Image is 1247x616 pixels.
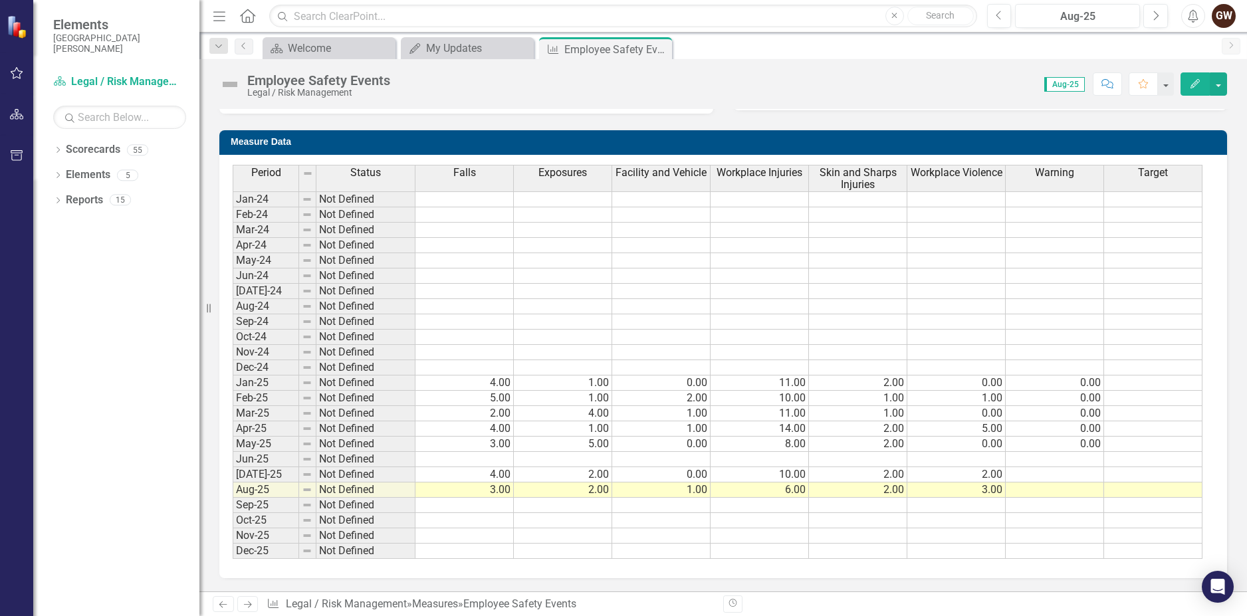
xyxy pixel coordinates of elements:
a: Scorecards [66,142,120,157]
td: Not Defined [316,528,415,544]
td: 2.00 [809,482,907,498]
div: Legal / Risk Management [247,88,390,98]
td: Not Defined [316,467,415,482]
img: 8DAGhfEEPCf229AAAAAElFTkSuQmCC [302,255,312,266]
h3: Measure Data [231,137,1220,147]
td: 1.00 [612,482,711,498]
img: 8DAGhfEEPCf229AAAAAElFTkSuQmCC [302,347,312,358]
img: 8DAGhfEEPCf229AAAAAElFTkSuQmCC [302,439,312,449]
td: Feb-24 [233,207,299,223]
a: Welcome [266,40,392,56]
div: My Updates [426,40,530,56]
td: 0.00 [612,467,711,482]
td: Nov-25 [233,528,299,544]
td: Not Defined [316,513,415,528]
span: Skin and Sharps Injuries [812,167,904,190]
td: Not Defined [316,544,415,559]
td: Aug-25 [233,482,299,498]
a: My Updates [404,40,530,56]
img: Not Defined [219,74,241,95]
img: 8DAGhfEEPCf229AAAAAElFTkSuQmCC [302,454,312,464]
img: 8DAGhfEEPCf229AAAAAElFTkSuQmCC [302,209,312,220]
span: Search [926,10,955,21]
td: Sep-25 [233,498,299,513]
img: 8DAGhfEEPCf229AAAAAElFTkSuQmCC [302,515,312,526]
img: 8DAGhfEEPCf229AAAAAElFTkSuQmCC [302,362,312,373]
td: 4.00 [514,406,612,421]
img: 8DAGhfEEPCf229AAAAAElFTkSuQmCC [302,286,312,296]
div: GW [1212,4,1236,28]
td: 4.00 [415,375,514,391]
td: Oct-24 [233,330,299,345]
td: 0.00 [907,406,1006,421]
td: 11.00 [711,406,809,421]
img: 8DAGhfEEPCf229AAAAAElFTkSuQmCC [302,484,312,495]
td: Not Defined [316,406,415,421]
td: 0.00 [1006,437,1104,452]
div: Employee Safety Events [463,597,576,610]
td: 2.00 [809,467,907,482]
span: Facility and Vehicle [616,167,707,179]
img: 8DAGhfEEPCf229AAAAAElFTkSuQmCC [302,546,312,556]
td: 0.00 [1006,375,1104,391]
td: Not Defined [316,268,415,284]
td: Nov-24 [233,345,299,360]
img: 8DAGhfEEPCf229AAAAAElFTkSuQmCC [302,194,312,205]
div: Welcome [288,40,392,56]
img: 8DAGhfEEPCf229AAAAAElFTkSuQmCC [302,301,312,312]
img: 8DAGhfEEPCf229AAAAAElFTkSuQmCC [302,240,312,251]
img: ClearPoint Strategy [7,15,30,38]
td: 0.00 [612,437,711,452]
td: 1.00 [514,421,612,437]
img: 8DAGhfEEPCf229AAAAAElFTkSuQmCC [302,423,312,434]
td: Dec-25 [233,544,299,559]
td: May-25 [233,437,299,452]
td: 3.00 [415,437,514,452]
td: 3.00 [907,482,1006,498]
td: 10.00 [711,467,809,482]
a: Legal / Risk Management [53,74,186,90]
td: Aug-24 [233,299,299,314]
td: Oct-25 [233,513,299,528]
td: 3.00 [415,482,514,498]
span: Falls [453,167,476,179]
td: 0.00 [1006,421,1104,437]
div: Employee Safety Events [247,73,390,88]
td: Not Defined [316,191,415,207]
td: 1.00 [809,391,907,406]
td: 2.00 [907,467,1006,482]
img: 8DAGhfEEPCf229AAAAAElFTkSuQmCC [302,225,312,235]
span: Status [350,167,381,179]
span: Exposures [538,167,587,179]
td: 1.00 [612,421,711,437]
td: 1.00 [612,406,711,421]
td: Not Defined [316,238,415,253]
td: 2.00 [514,482,612,498]
td: Not Defined [316,421,415,437]
td: Not Defined [316,452,415,467]
td: 0.00 [612,375,711,391]
td: Sep-24 [233,314,299,330]
td: 10.00 [711,391,809,406]
span: Target [1138,167,1168,179]
td: 2.00 [415,406,514,421]
td: 0.00 [1006,406,1104,421]
td: [DATE]-24 [233,284,299,299]
div: 5 [117,169,138,181]
span: Period [251,167,281,179]
input: Search Below... [53,106,186,129]
td: Apr-24 [233,238,299,253]
img: 8DAGhfEEPCf229AAAAAElFTkSuQmCC [302,408,312,419]
td: [DATE]-25 [233,467,299,482]
td: Mar-25 [233,406,299,421]
img: 8DAGhfEEPCf229AAAAAElFTkSuQmCC [302,270,312,281]
td: Not Defined [316,345,415,360]
td: Not Defined [316,375,415,391]
td: Dec-24 [233,360,299,375]
td: 2.00 [612,391,711,406]
td: May-24 [233,253,299,268]
div: 15 [110,195,131,206]
td: 11.00 [711,375,809,391]
span: Workplace Injuries [717,167,802,179]
td: 5.00 [415,391,514,406]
